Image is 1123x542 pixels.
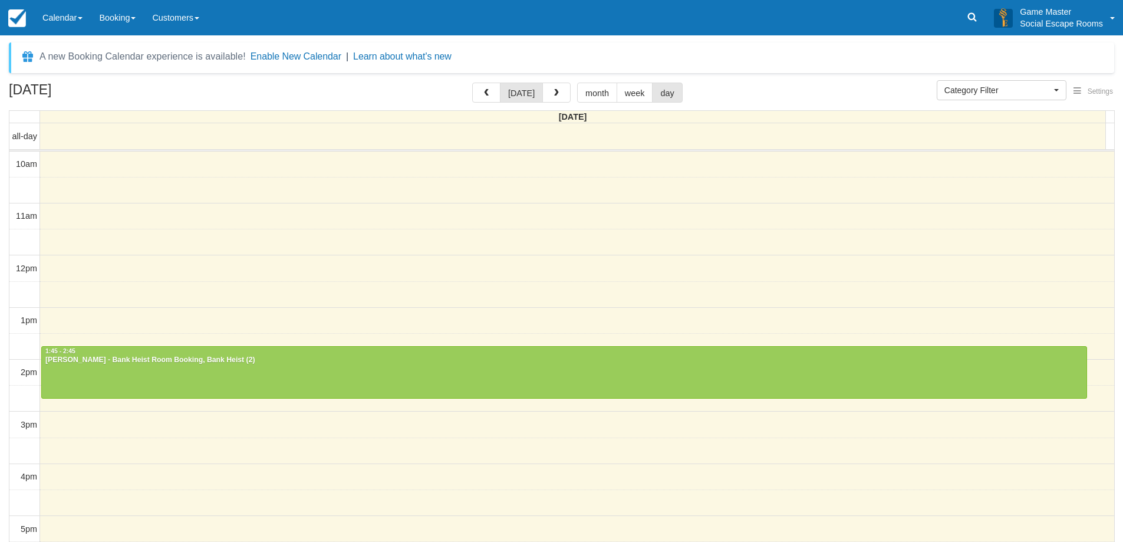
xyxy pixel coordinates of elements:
img: checkfront-main-nav-mini-logo.png [8,9,26,27]
div: [PERSON_NAME] - Bank Heist Room Booking, Bank Heist (2) [45,356,1084,365]
span: 3pm [21,420,37,429]
span: 1:45 - 2:45 [45,348,75,354]
button: week [617,83,653,103]
button: Settings [1066,83,1120,100]
span: 1pm [21,316,37,325]
a: 1:45 - 2:45[PERSON_NAME] - Bank Heist Room Booking, Bank Heist (2) [41,346,1087,398]
button: [DATE] [500,83,543,103]
p: Social Escape Rooms [1020,18,1103,29]
span: 5pm [21,524,37,534]
span: 2pm [21,367,37,377]
img: A3 [994,8,1013,27]
span: [DATE] [559,112,587,121]
span: Category Filter [944,84,1051,96]
p: Game Master [1020,6,1103,18]
button: month [577,83,617,103]
span: all-day [12,132,37,141]
button: Category Filter [937,80,1066,100]
span: | [346,51,348,61]
span: 10am [16,159,37,169]
span: 4pm [21,472,37,481]
button: Enable New Calendar [251,51,341,63]
span: 12pm [16,264,37,273]
a: Learn about what's new [353,51,452,61]
div: A new Booking Calendar experience is available! [39,50,246,64]
span: 11am [16,211,37,221]
h2: [DATE] [9,83,158,104]
button: day [652,83,682,103]
span: Settings [1088,87,1113,96]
